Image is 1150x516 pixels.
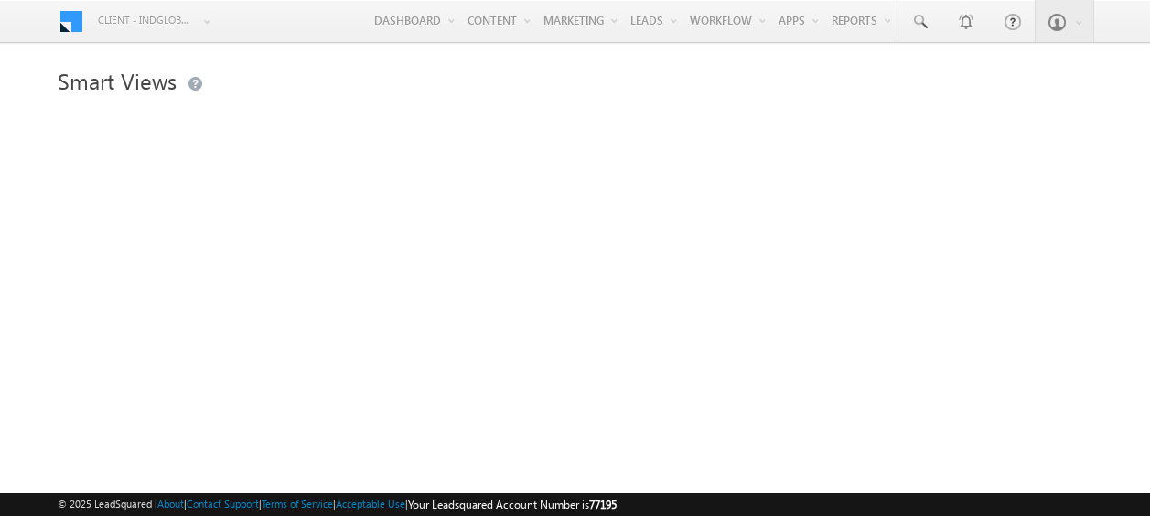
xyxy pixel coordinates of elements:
[58,496,617,513] span: © 2025 LeadSquared | | | | |
[336,498,405,510] a: Acceptable Use
[187,498,259,510] a: Contact Support
[262,498,333,510] a: Terms of Service
[98,11,194,29] span: Client - indglobal2 (77195)
[157,498,184,510] a: About
[589,498,617,511] span: 77195
[408,498,617,511] span: Your Leadsquared Account Number is
[58,66,177,95] span: Smart Views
